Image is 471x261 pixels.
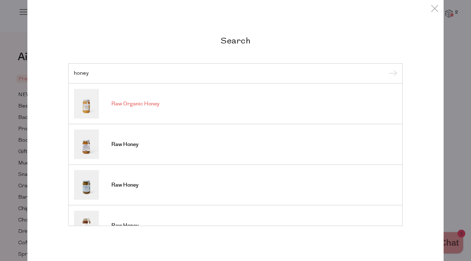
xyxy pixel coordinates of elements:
[111,141,138,148] span: Raw Honey
[111,182,138,189] span: Raw Honey
[74,170,397,200] a: Raw Honey
[74,89,99,119] img: Raw Organic Honey
[111,100,159,108] span: Raw Organic Honey
[74,130,99,159] img: Raw Honey
[111,222,138,229] span: Raw Honey
[74,71,397,76] input: Search
[74,211,397,240] a: Raw Honey
[74,211,99,240] img: Raw Honey
[74,170,99,200] img: Raw Honey
[68,35,403,45] h2: Search
[74,89,397,119] a: Raw Organic Honey
[74,130,397,159] a: Raw Honey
